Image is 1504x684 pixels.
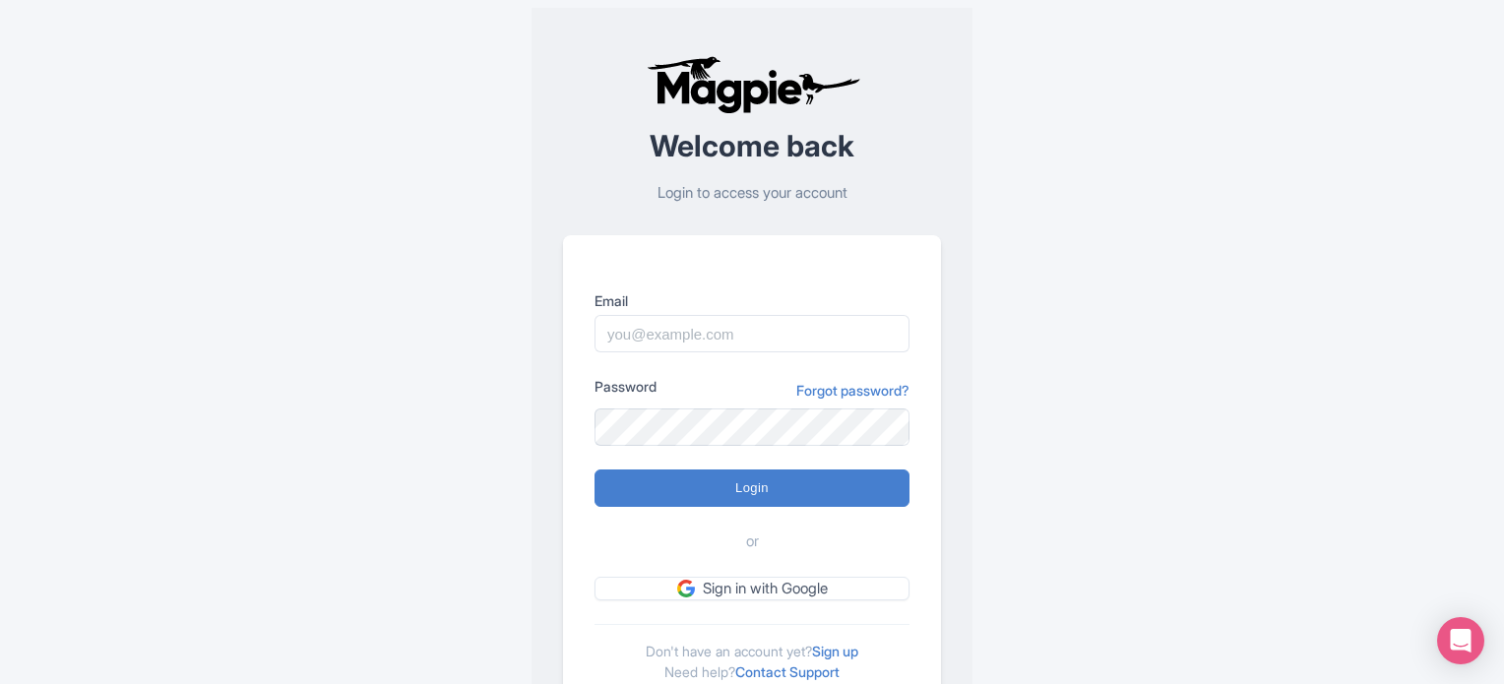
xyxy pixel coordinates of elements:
a: Sign up [812,643,858,659]
input: Login [595,469,909,507]
a: Forgot password? [796,380,909,401]
span: or [746,530,759,553]
input: you@example.com [595,315,909,352]
p: Login to access your account [563,182,941,205]
div: Open Intercom Messenger [1437,617,1484,664]
label: Password [595,376,657,397]
label: Email [595,290,909,311]
h2: Welcome back [563,130,941,162]
img: logo-ab69f6fb50320c5b225c76a69d11143b.png [642,55,863,114]
img: google.svg [677,580,695,597]
a: Contact Support [735,663,840,680]
div: Don't have an account yet? Need help? [595,624,909,682]
a: Sign in with Google [595,577,909,601]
